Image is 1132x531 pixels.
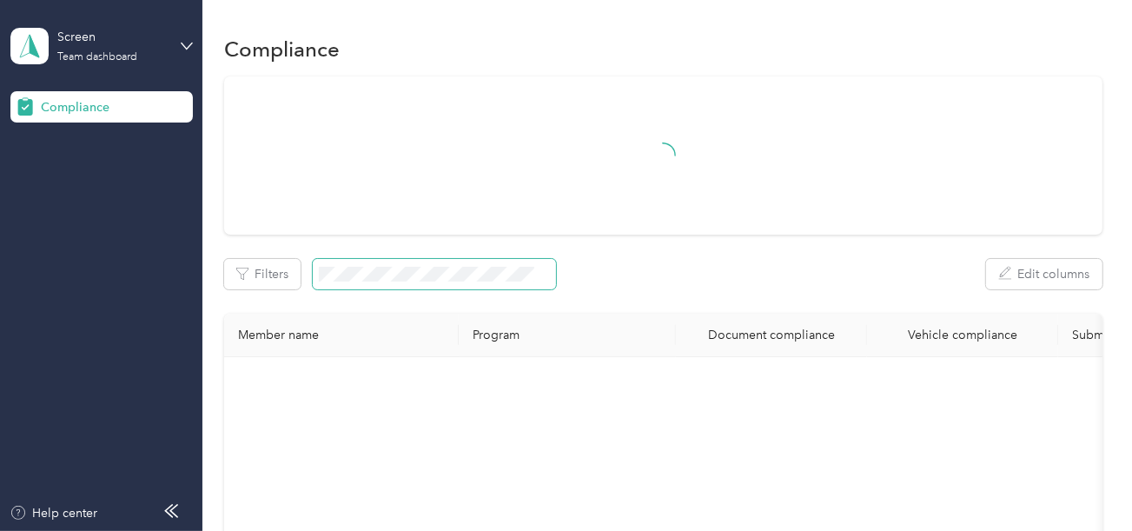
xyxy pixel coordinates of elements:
[57,52,137,63] div: Team dashboard
[10,504,98,522] button: Help center
[690,328,853,342] div: Document compliance
[57,28,166,46] div: Screen
[41,98,109,116] span: Compliance
[224,40,340,58] h1: Compliance
[986,259,1102,289] button: Edit columns
[224,259,301,289] button: Filters
[224,314,459,357] th: Member name
[459,314,676,357] th: Program
[1035,434,1132,531] iframe: Everlance-gr Chat Button Frame
[881,328,1044,342] div: Vehicle compliance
